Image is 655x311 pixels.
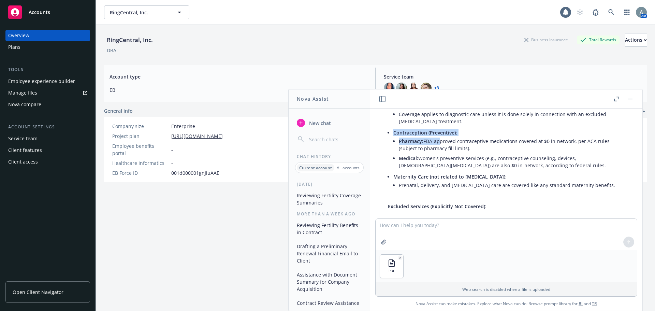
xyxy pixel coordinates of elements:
[5,30,90,41] a: Overview
[104,36,156,44] div: RingCentral, Inc.
[639,107,647,115] a: add
[396,83,407,94] img: photo
[337,165,360,171] p: All accounts
[421,83,432,94] img: photo
[112,123,169,130] div: Company size
[13,288,63,296] span: Open Client Navigator
[294,269,365,295] button: Assistance with Document Summary for Company Acquisition
[5,42,90,53] a: Plans
[625,33,647,47] button: Actions
[289,211,370,217] div: More than a week ago
[171,169,219,176] span: 001d000001gnJiuAAE
[521,36,571,44] div: Business Insurance
[308,119,331,127] span: New chat
[384,83,395,94] img: photo
[8,145,42,156] div: Client features
[104,5,189,19] button: RingCentral, Inc.
[5,99,90,110] a: Nova compare
[5,76,90,87] a: Employee experience builder
[289,181,370,187] div: [DATE]
[620,5,634,19] a: Switch app
[393,173,507,180] span: Maternity Care (not related to [MEDICAL_DATA]):
[112,142,169,157] div: Employee benefits portal
[393,129,457,136] span: Contraception (Preventive):
[110,86,367,94] span: EB
[107,47,119,54] div: DBA: -
[5,145,90,156] a: Client features
[171,132,223,140] a: [URL][DOMAIN_NAME]
[8,99,41,110] div: Nova compare
[171,159,173,167] span: -
[605,5,618,19] a: Search
[408,83,419,94] img: photo
[110,73,367,80] span: Account type
[5,66,90,73] div: Tools
[399,138,423,144] span: Pharmacy:
[8,42,20,53] div: Plans
[399,136,625,153] li: FDA-approved contraceptive medications covered at $0 in-network, per ACA rules (subject to pharma...
[8,156,38,167] div: Client access
[8,30,29,41] div: Overview
[380,286,633,292] p: Web search is disabled when a file is uploaded
[384,73,641,80] span: Service team
[573,5,587,19] a: Start snowing
[5,133,90,144] a: Service team
[380,255,403,278] button: PDF
[577,36,620,44] div: Total Rewards
[625,33,647,46] div: Actions
[171,123,195,130] span: Enterprise
[8,133,38,144] div: Service team
[388,203,486,210] span: Excluded Services (Explicitly Not Covered):
[589,5,602,19] a: Report a Bug
[399,109,625,126] li: Coverage applies to diagnostic care unless it is done solely in connection with an excluded [MEDI...
[399,155,418,161] span: Medical:
[393,217,500,224] span: [MEDICAL_DATA] Treatments (for any reason):
[294,117,365,129] button: New chat
[592,301,597,307] a: TR
[5,156,90,167] a: Client access
[389,269,395,273] span: PDF
[104,107,133,114] span: General info
[399,153,625,170] li: Women’s preventive services (e.g., contraceptive counseling, devices, [DEMOGRAPHIC_DATA][MEDICAL_...
[294,220,365,238] button: Reviewing Fertility Benefits in Contract
[308,135,362,144] input: Search chats
[5,124,90,130] div: Account settings
[5,3,90,22] a: Accounts
[112,159,169,167] div: Healthcare Informatics
[294,190,365,208] button: Reviewing Fertility Coverage Summaries
[8,87,37,98] div: Manage files
[5,87,90,98] a: Manage files
[294,241,365,266] button: Drafting a Preliminary Renewal Financial Email to Client
[579,301,583,307] a: BI
[399,180,625,190] li: Prenatal, delivery, and [MEDICAL_DATA] care are covered like any standard maternity benefits.
[289,154,370,159] div: Chat History
[112,132,169,140] div: Project plan
[299,165,332,171] p: Current account
[636,7,647,18] img: photo
[171,146,173,153] span: -
[297,95,329,102] h1: Nova Assist
[8,76,75,87] div: Employee experience builder
[434,86,439,90] a: +3
[110,9,169,16] span: RingCentral, Inc.
[373,297,640,311] span: Nova Assist can make mistakes. Explore what Nova can do: Browse prompt library for and
[112,169,169,176] div: EB Force ID
[294,297,365,309] button: Contract Review Assistance
[29,10,50,15] span: Accounts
